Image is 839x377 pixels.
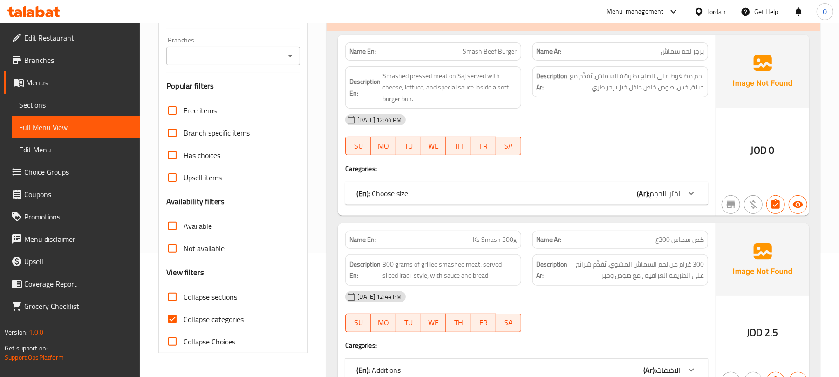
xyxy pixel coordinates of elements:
span: Collapse Choices [184,336,235,347]
button: SU [345,137,371,155]
strong: Description En: [349,259,381,281]
span: Upsell items [184,172,222,183]
span: Menus [26,77,133,88]
span: Branches [24,55,133,66]
span: Coupons [24,189,133,200]
a: Choice Groups [4,161,140,183]
button: MO [371,314,396,332]
span: Not available [184,243,225,254]
h3: Availability filters [166,196,225,207]
span: Choice Groups [24,166,133,178]
button: Has choices [766,195,785,214]
span: Upsell [24,256,133,267]
span: Promotions [24,211,133,222]
span: Edit Restaurant [24,32,133,43]
a: Menus [4,71,140,94]
a: Promotions [4,206,140,228]
a: Coupons [4,183,140,206]
button: FR [471,137,496,155]
strong: Name En: [349,235,376,245]
button: Purchased item [744,195,763,214]
span: اختر الحجم [649,186,680,200]
b: (Ar): [637,186,649,200]
span: Menu disclaimer [24,233,133,245]
span: SU [349,316,367,329]
span: TH [450,139,467,153]
span: Branch specific items [184,127,250,138]
span: WE [425,316,443,329]
span: Ks Smash 300g [473,235,517,245]
span: JOD [751,141,767,159]
button: Not branch specific item [722,195,740,214]
span: 300 grams of grilled smashed meat, served sliced Iraqi-style, with sauce and bread [382,259,517,281]
span: O [823,7,827,17]
span: الاضفات [656,363,680,377]
button: SA [496,314,521,332]
span: Has choices [184,150,220,161]
span: 300 غرام من لحم السماش المشوي، يُقدَّم شرائح على الطريقة العراقية ، مع صوص وخبز [570,259,704,281]
button: TH [446,137,471,155]
button: MO [371,137,396,155]
p: Choose size [356,188,408,199]
strong: Name Ar: [537,235,562,245]
button: TU [396,314,421,332]
h3: Popular filters [166,81,300,91]
span: Coverage Report [24,278,133,289]
strong: Name En: [349,47,376,56]
span: [DATE] 12:44 PM [354,116,405,124]
span: Sections [19,99,133,110]
span: Full Menu View [19,122,133,133]
a: Menu disclaimer [4,228,140,250]
a: Edit Menu [12,138,140,161]
div: (En): Choose size(Ar):اختر الحجم [345,182,708,205]
b: (En): [356,186,370,200]
button: FR [471,314,496,332]
a: Branches [4,49,140,71]
span: Version: [5,326,27,338]
span: Smash Beef Burger [463,47,517,56]
a: Sections [12,94,140,116]
a: Support.OpsPlatform [5,351,64,363]
span: كص سماش 300غ [655,235,704,245]
img: Ae5nvW7+0k+MAAAAAElFTkSuQmCC [716,223,809,296]
span: برجر لحم سماش [661,47,704,56]
span: Get support on: [5,342,48,354]
strong: Description Ar: [537,259,568,281]
button: TH [446,314,471,332]
h3: View filters [166,267,204,278]
strong: Name Ar: [537,47,562,56]
span: SA [500,139,518,153]
button: SA [496,137,521,155]
span: لحم مضغوط على الصاج بطريقة السماش، يُقدَّم مع جبنة، خس، صوص خاص داخل خبز برجر طري [570,70,704,93]
b: (Ar): [643,363,656,377]
span: FR [475,316,492,329]
button: Open [284,49,297,62]
h4: Caregories: [345,164,708,173]
button: SU [345,314,371,332]
span: 0 [769,141,774,159]
h4: Caregories: [345,341,708,350]
span: Collapse categories [184,314,244,325]
a: Full Menu View [12,116,140,138]
strong: Description En: [349,76,381,99]
span: Available [184,220,212,232]
span: WE [425,139,443,153]
span: TU [400,139,417,153]
span: Grocery Checklist [24,301,133,312]
span: Edit Menu [19,144,133,155]
p: Additions [356,364,401,376]
button: TU [396,137,421,155]
span: FR [475,139,492,153]
span: 1.0.0 [29,326,43,338]
a: Coverage Report [4,273,140,295]
button: WE [421,314,446,332]
span: TU [400,316,417,329]
a: Edit Restaurant [4,27,140,49]
strong: Description Ar: [537,70,568,93]
div: Jordan [708,7,726,17]
a: Grocery Checklist [4,295,140,317]
span: TH [450,316,467,329]
span: SU [349,139,367,153]
b: (En): [356,363,370,377]
span: Collapse sections [184,291,237,302]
